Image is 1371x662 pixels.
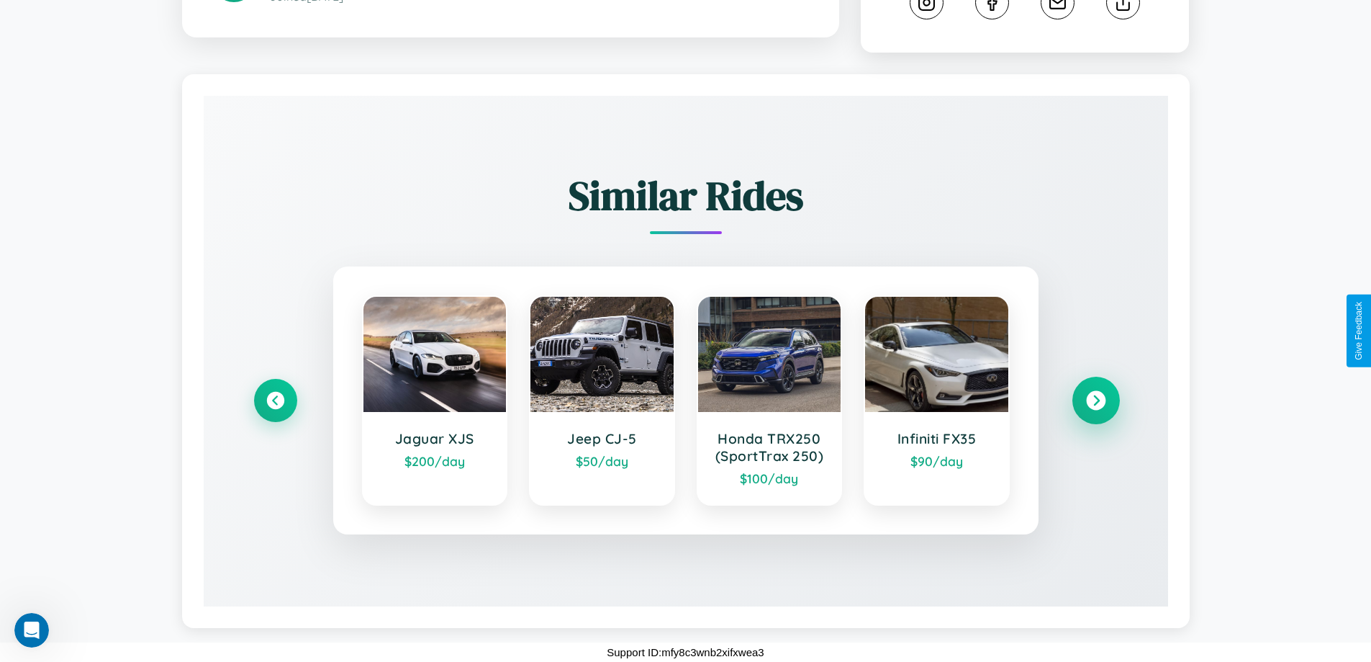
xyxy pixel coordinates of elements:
p: Support ID: mfy8c3wnb2xifxwea3 [607,643,764,662]
a: Infiniti FX35$90/day [864,295,1010,506]
h3: Jeep CJ-5 [545,430,659,447]
iframe: Intercom live chat [14,613,49,648]
h3: Jaguar XJS [378,430,492,447]
div: $ 100 /day [712,470,827,486]
h2: Similar Rides [254,168,1118,223]
a: Honda TRX250 (SportTrax 250)$100/day [697,295,843,506]
h3: Infiniti FX35 [879,430,994,447]
h3: Honda TRX250 (SportTrax 250) [712,430,827,465]
a: Jeep CJ-5$50/day [529,295,675,506]
div: Give Feedback [1354,302,1364,360]
div: $ 200 /day [378,453,492,469]
div: $ 90 /day [879,453,994,469]
div: $ 50 /day [545,453,659,469]
a: Jaguar XJS$200/day [362,295,508,506]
